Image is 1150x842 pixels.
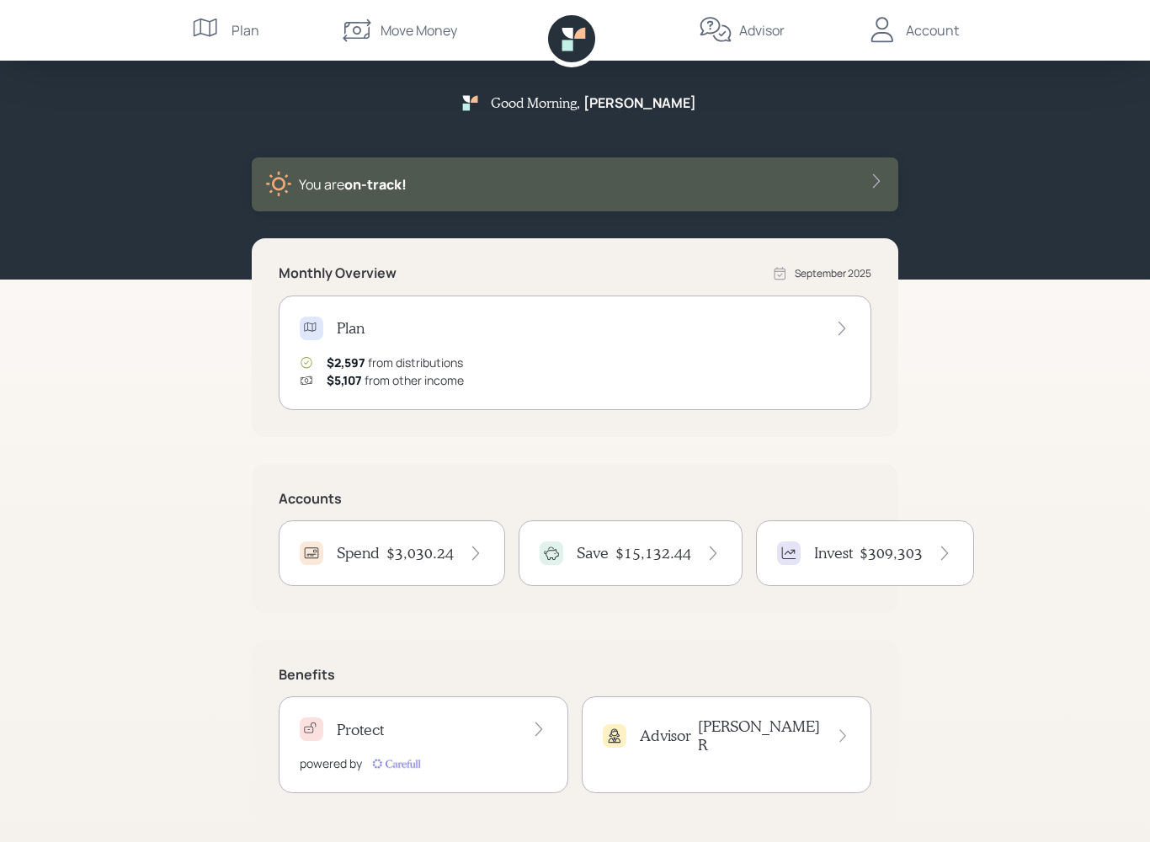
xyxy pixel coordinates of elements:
h4: Plan [337,319,365,338]
div: September 2025 [795,266,871,281]
div: powered by [300,754,362,772]
h4: $15,132.44 [615,544,691,562]
h4: $3,030.24 [386,544,454,562]
h5: Monthly Overview [279,265,397,281]
div: Advisor [739,20,785,40]
h5: Benefits [279,667,871,683]
span: $2,597 [327,354,365,370]
h4: Spend [337,544,380,562]
div: from distributions [327,354,463,371]
h4: $309,303 [860,544,923,562]
h4: Save [577,544,609,562]
div: Move Money [381,20,457,40]
div: from other income [327,371,464,389]
span: on‑track! [344,175,407,194]
img: sunny-XHVQM73Q.digested.png [265,171,292,198]
h4: Invest [814,544,853,562]
img: carefull-M2HCGCDH.digested.png [369,755,423,772]
div: Account [906,20,959,40]
div: You are [299,174,407,195]
h4: Protect [337,721,384,739]
h4: Advisor [640,727,691,745]
h5: Accounts [279,491,871,507]
h5: Good Morning , [491,94,580,110]
h4: [PERSON_NAME] R [698,717,822,754]
div: Plan [232,20,259,40]
h5: [PERSON_NAME] [583,95,696,111]
span: $5,107 [327,372,362,388]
